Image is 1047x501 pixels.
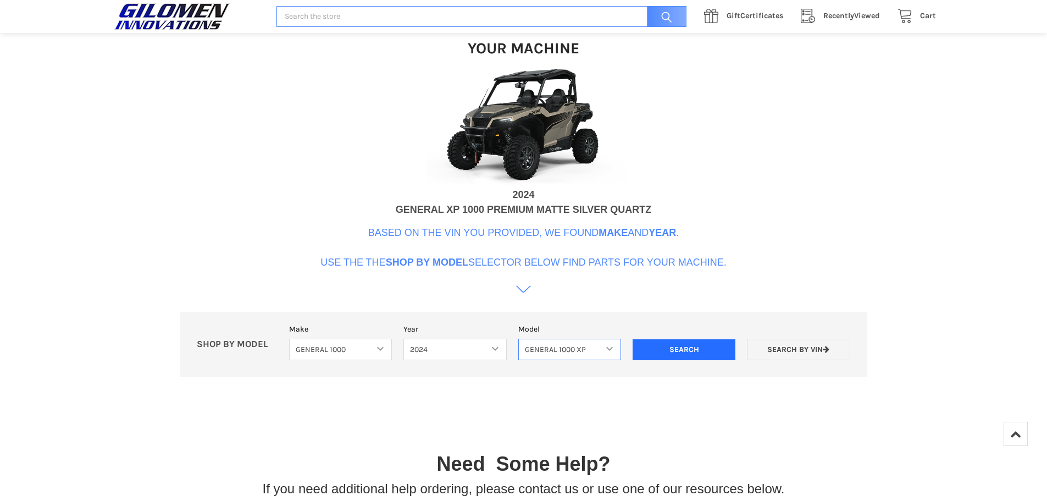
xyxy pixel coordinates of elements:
[289,323,392,335] label: Make
[823,11,854,20] span: Recently
[436,449,610,479] p: Need Some Help?
[518,323,621,335] label: Model
[891,9,936,23] a: Cart
[403,323,506,335] label: Year
[727,11,740,20] span: Gift
[795,9,891,23] a: RecentlyViewed
[112,3,232,30] img: GILOMEN INNOVATIONS
[386,257,468,268] b: Shop By Model
[191,339,284,350] p: SHOP BY MODEL
[512,188,534,202] div: 2024
[698,9,795,23] a: GiftCertificates
[414,64,634,188] img: VIN Image
[468,38,579,58] h1: Your Machine
[396,202,652,217] div: GENERAL XP 1000 PREMIUM MATTE SILVER QUARTZ
[649,227,676,238] b: Year
[263,479,785,499] p: If you need additional help ordering, please contact us or use one of our resources below.
[823,11,880,20] span: Viewed
[920,11,936,20] span: Cart
[599,227,628,238] b: Make
[112,3,265,30] a: GILOMEN INNOVATIONS
[1004,422,1028,446] a: Top of Page
[633,339,735,360] input: Search
[276,6,686,27] input: Search the store
[747,339,850,360] a: Search by VIN
[641,6,686,27] input: Search
[727,11,783,20] span: Certificates
[320,225,727,270] p: Based on the VIN you provided, we found and . Use the the selector below find parts for your mach...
